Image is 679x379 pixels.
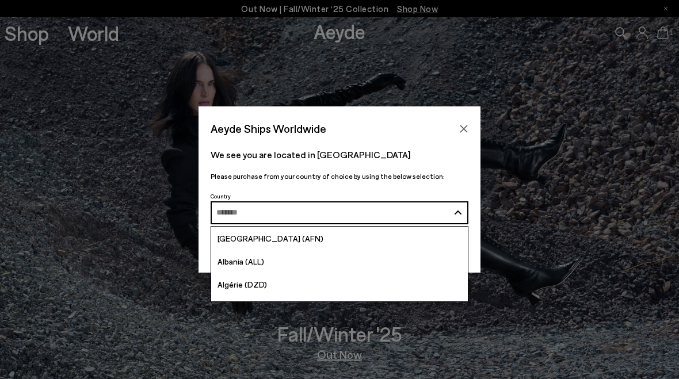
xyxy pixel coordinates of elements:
button: Close [455,120,472,137]
span: Algérie (DZD) [218,280,267,289]
input: Search and Enter [216,208,449,217]
a: [GEOGRAPHIC_DATA] (AFN) [211,227,468,250]
span: [GEOGRAPHIC_DATA] (AFN) [218,233,323,243]
p: Please purchase from your country of choice by using the below selection: [211,171,468,182]
span: Aeyde Ships Worldwide [211,118,326,139]
span: Country [211,193,231,200]
span: Albania (ALL) [218,257,264,266]
a: Algérie (DZD) [211,273,468,296]
a: Albania (ALL) [211,250,468,273]
p: We see you are located in [GEOGRAPHIC_DATA] [211,148,468,162]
